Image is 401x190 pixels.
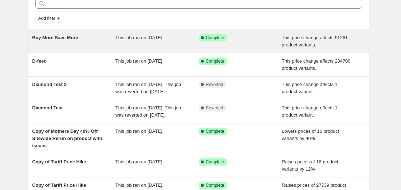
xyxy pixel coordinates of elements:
[206,35,224,41] span: Complete
[282,105,337,118] span: This price change affects 1 product variant.
[115,128,163,134] span: This job ran on [DATE].
[38,15,55,21] span: Add filter
[35,14,64,23] button: Add filter
[282,128,339,141] span: Lowers prices of 16 product variants by 40%
[206,82,223,87] span: Reverted
[206,159,224,165] span: Complete
[32,82,67,87] span: Diamond Test 2
[282,159,338,172] span: Raises prices of 16 product variants by 12%
[206,58,224,64] span: Complete
[32,35,78,40] span: Buy More Save More
[32,128,102,148] span: Copy of Mothers Day 40% Off Sitewide Rerun on product with issues
[32,182,86,188] span: Copy of Tariff Price Hike
[115,105,181,118] span: This job ran on [DATE]. This job was reverted on [DATE].
[32,159,86,164] span: Copy of Tariff Price Hike
[32,58,47,64] span: D-feed
[115,35,163,40] span: This job ran on [DATE].
[115,182,163,188] span: This job ran on [DATE].
[282,82,337,94] span: This price change affects 1 product variant.
[282,58,350,71] span: This price change affects 284700 product variants.
[115,58,163,64] span: This job ran on [DATE].
[115,82,181,94] span: This job ran on [DATE]. This job was reverted on [DATE].
[206,128,224,134] span: Complete
[115,159,163,164] span: This job ran on [DATE].
[206,105,223,111] span: Reverted
[206,182,224,188] span: Complete
[32,105,63,110] span: Diamond Test
[282,35,348,47] span: This price change affects 91261 product variants.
